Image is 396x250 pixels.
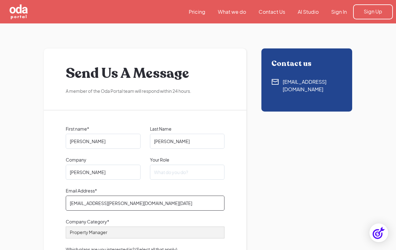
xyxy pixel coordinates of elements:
[252,8,291,15] a: Contact Us
[66,187,224,194] label: Email Address*
[66,218,224,225] label: Company Category*
[325,8,353,15] a: Sign In
[150,125,225,132] label: Last Name
[150,156,225,163] label: Your Role
[66,64,224,83] h1: Send Us A Message
[3,4,63,20] a: home
[66,165,141,180] input: Your Company Name
[150,134,225,149] input: What's your last name?
[291,8,325,15] a: AI Studio
[283,78,342,93] div: [EMAIL_ADDRESS][DOMAIN_NAME]
[66,134,141,149] input: What's your first name?
[183,8,212,15] a: Pricing
[66,125,141,132] label: First name*
[271,59,342,68] div: Contact us
[66,88,224,94] div: A member of the Oda Portal team will respond within 24 hours.
[212,8,252,15] a: What we do
[271,78,279,86] img: Contact using email
[66,196,224,211] input: Please enter your email address
[271,78,342,93] a: Contact using email[EMAIL_ADDRESS][DOMAIN_NAME]
[353,4,393,19] a: Sign Up
[66,156,141,163] label: Company
[150,165,225,180] input: What do you do?
[364,8,382,15] div: Sign Up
